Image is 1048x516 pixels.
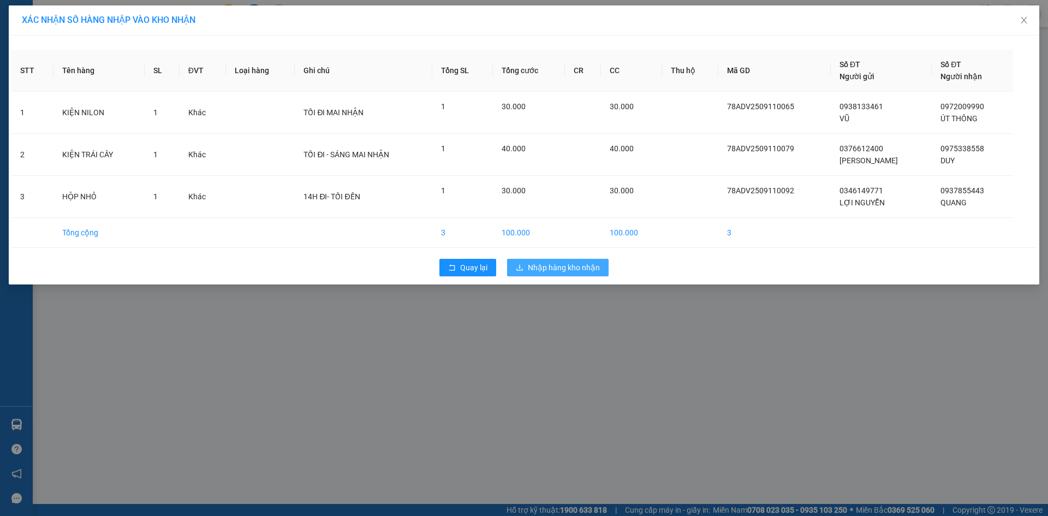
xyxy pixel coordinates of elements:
[940,102,984,111] span: 0972009990
[940,72,982,81] span: Người nhận
[153,108,158,117] span: 1
[180,176,226,218] td: Khác
[153,150,158,159] span: 1
[940,156,955,165] span: DUY
[839,144,883,153] span: 0376612400
[493,218,565,248] td: 100.000
[601,218,662,248] td: 100.000
[11,176,53,218] td: 3
[727,186,794,195] span: 78ADV2509110092
[11,50,53,92] th: STT
[601,50,662,92] th: CC
[502,186,526,195] span: 30.000
[839,156,898,165] span: [PERSON_NAME]
[493,50,565,92] th: Tổng cước
[53,92,144,134] td: KIỆN NILON
[839,60,860,69] span: Số ĐT
[53,134,144,176] td: KIỆN TRÁI CÂY
[610,144,634,153] span: 40.000
[441,186,445,195] span: 1
[507,259,609,276] button: downloadNhập hàng kho nhận
[839,198,885,207] span: LỢI NGUYỄN
[565,50,602,92] th: CR
[441,144,445,153] span: 1
[448,264,456,272] span: rollback
[718,50,831,92] th: Mã GD
[180,50,226,92] th: ĐVT
[303,108,364,117] span: TỐI ĐI MAI NHẬN
[303,192,360,201] span: 14H ĐI- TỐI ĐẾN
[940,60,961,69] span: Số ĐT
[432,218,493,248] td: 3
[528,262,600,274] span: Nhập hàng kho nhận
[839,114,849,123] span: VŨ
[180,92,226,134] td: Khác
[727,102,794,111] span: 78ADV2509110065
[153,192,158,201] span: 1
[11,92,53,134] td: 1
[53,50,144,92] th: Tên hàng
[610,102,634,111] span: 30.000
[502,102,526,111] span: 30.000
[441,102,445,111] span: 1
[940,144,984,153] span: 0975338558
[940,186,984,195] span: 0937855443
[460,262,487,274] span: Quay lại
[432,50,493,92] th: Tổng SL
[1020,16,1028,25] span: close
[610,186,634,195] span: 30.000
[303,150,389,159] span: TỐI ĐI - SÁNG MAI NHẬN
[940,114,978,123] span: ÚT THÔNG
[839,186,883,195] span: 0346149771
[1009,5,1039,36] button: Close
[940,198,967,207] span: QUANG
[718,218,831,248] td: 3
[22,15,195,25] span: XÁC NHẬN SỐ HÀNG NHẬP VÀO KHO NHẬN
[226,50,295,92] th: Loại hàng
[53,176,144,218] td: HỘP NHỎ
[662,50,718,92] th: Thu hộ
[839,102,883,111] span: 0938133461
[295,50,432,92] th: Ghi chú
[145,50,180,92] th: SL
[839,72,874,81] span: Người gửi
[180,134,226,176] td: Khác
[502,144,526,153] span: 40.000
[439,259,496,276] button: rollbackQuay lại
[11,134,53,176] td: 2
[727,144,794,153] span: 78ADV2509110079
[516,264,523,272] span: download
[53,218,144,248] td: Tổng cộng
